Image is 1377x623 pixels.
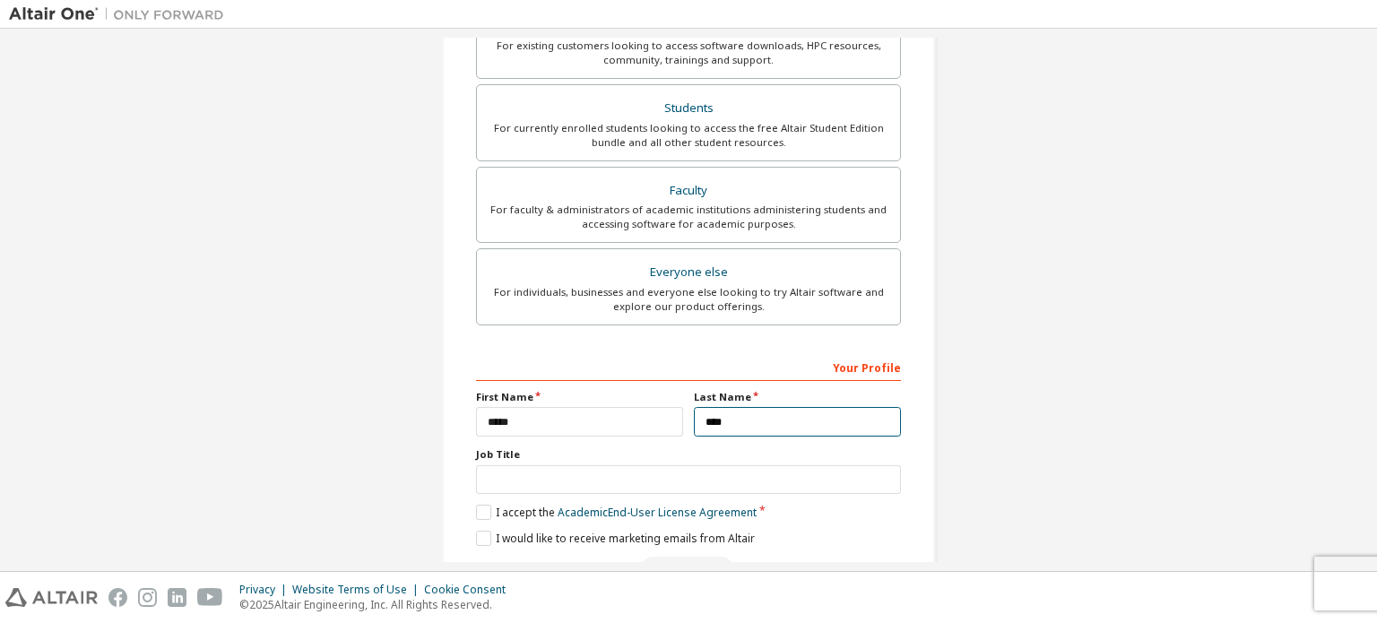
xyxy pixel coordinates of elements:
[476,390,683,404] label: First Name
[424,583,516,597] div: Cookie Consent
[488,203,889,231] div: For faculty & administrators of academic institutions administering students and accessing softwa...
[9,5,233,23] img: Altair One
[488,260,889,285] div: Everyone else
[476,505,757,520] label: I accept the
[476,557,901,584] div: Read and acccept EULA to continue
[558,505,757,520] a: Academic End-User License Agreement
[168,588,186,607] img: linkedin.svg
[476,352,901,381] div: Your Profile
[138,588,157,607] img: instagram.svg
[108,588,127,607] img: facebook.svg
[5,588,98,607] img: altair_logo.svg
[197,588,223,607] img: youtube.svg
[694,390,901,404] label: Last Name
[488,39,889,67] div: For existing customers looking to access software downloads, HPC resources, community, trainings ...
[488,121,889,150] div: For currently enrolled students looking to access the free Altair Student Edition bundle and all ...
[488,285,889,314] div: For individuals, businesses and everyone else looking to try Altair software and explore our prod...
[239,583,292,597] div: Privacy
[476,447,901,462] label: Job Title
[239,597,516,612] p: © 2025 Altair Engineering, Inc. All Rights Reserved.
[488,178,889,203] div: Faculty
[488,96,889,121] div: Students
[476,531,755,546] label: I would like to receive marketing emails from Altair
[292,583,424,597] div: Website Terms of Use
